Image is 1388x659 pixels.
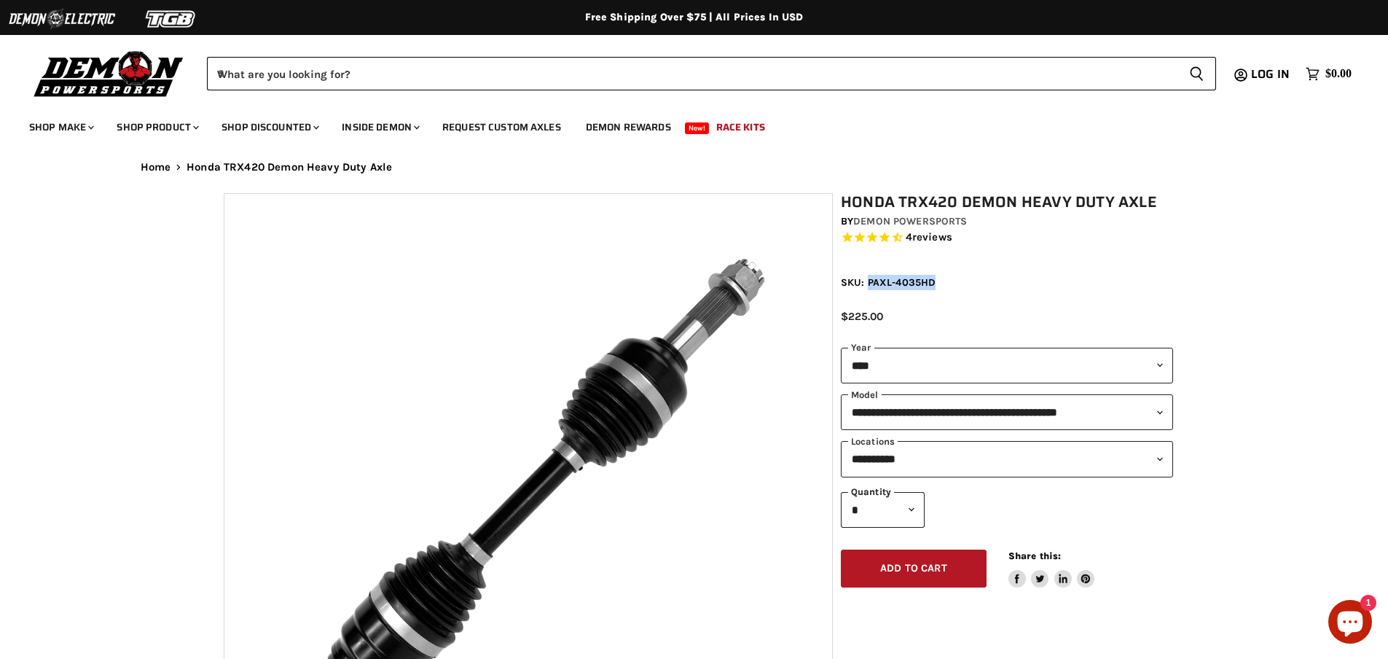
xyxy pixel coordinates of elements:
[187,161,392,173] span: Honda TRX420 Demon Heavy Duty Axle
[1324,600,1376,647] inbox-online-store-chat: Shopify online store chat
[207,57,1216,90] form: Product
[117,5,226,33] img: TGB Logo 2
[685,122,710,134] span: New!
[841,492,925,528] select: Quantity
[912,230,952,243] span: reviews
[18,106,1348,142] ul: Main menu
[111,161,1277,173] nav: Breadcrumbs
[841,348,1173,383] select: year
[841,193,1173,211] h1: Honda TRX420 Demon Heavy Duty Axle
[1177,57,1216,90] button: Search
[1325,67,1352,81] span: $0.00
[111,11,1277,24] div: Free Shipping Over $75 | All Prices In USD
[705,112,776,142] a: Race Kits
[841,394,1173,430] select: modal-name
[575,112,682,142] a: Demon Rewards
[431,112,572,142] a: Request Custom Axles
[7,5,117,33] img: Demon Electric Logo 2
[1244,68,1298,81] a: Log in
[880,562,947,574] span: Add to cart
[211,112,328,142] a: Shop Discounted
[207,57,1177,90] input: When autocomplete results are available use up and down arrows to review and enter to select
[1008,550,1061,561] span: Share this:
[853,215,967,227] a: Demon Powersports
[841,310,883,323] span: $225.00
[18,112,103,142] a: Shop Make
[841,441,1173,477] select: keys
[141,161,171,173] a: Home
[841,214,1173,230] div: by
[841,275,1173,290] div: SKU: PAXL-4035HD
[1298,63,1359,85] a: $0.00
[841,550,987,588] button: Add to cart
[29,47,189,99] img: Demon Powersports
[906,230,952,243] span: 4 reviews
[1251,65,1290,83] span: Log in
[106,112,208,142] a: Shop Product
[841,230,1173,246] span: Rated 4.5 out of 5 stars 4 reviews
[331,112,428,142] a: Inside Demon
[1008,550,1095,588] aside: Share this:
